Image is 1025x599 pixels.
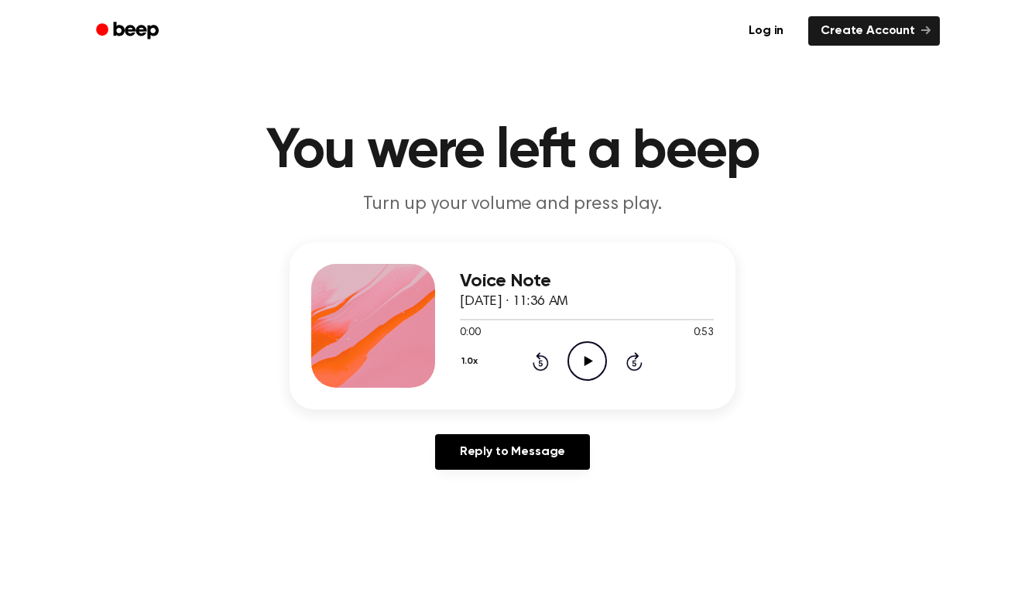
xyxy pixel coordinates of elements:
a: Beep [85,16,173,46]
span: [DATE] · 11:36 AM [460,295,568,309]
a: Create Account [808,16,940,46]
span: 0:00 [460,325,480,341]
h3: Voice Note [460,271,714,292]
p: Turn up your volume and press play. [215,192,810,217]
button: 1.0x [460,348,483,375]
span: 0:53 [694,325,714,341]
h1: You were left a beep [116,124,909,180]
a: Reply to Message [435,434,590,470]
a: Log in [733,13,799,49]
